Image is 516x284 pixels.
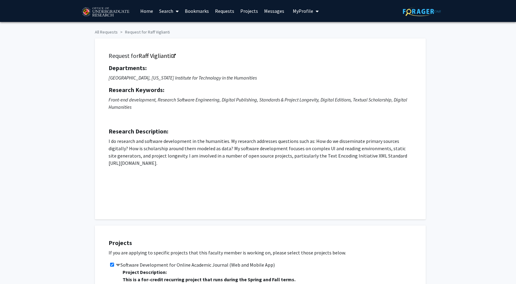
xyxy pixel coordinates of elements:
span: My Profile [293,8,313,14]
strong: Research Description: [109,127,168,135]
iframe: Chat [5,257,26,279]
ol: breadcrumb [95,27,421,35]
p: I do research and software development in the humanities. My research addresses questions such as... [109,137,412,167]
h5: Request for [109,52,412,59]
a: Requests [212,0,237,22]
a: All Requests [95,29,118,35]
a: Projects [237,0,261,22]
li: Request for Raff Viglianti [118,29,170,35]
label: Software Development for Online Academic Journal (Web and Mobile App) [116,261,275,268]
a: Messages [261,0,287,22]
strong: Projects [109,239,132,247]
strong: Departments: [109,64,147,72]
b: Project Description: [123,269,167,275]
p: Front-end development, Research Software Engineering, Digital Publishing, Standards & Project Lon... [109,96,412,111]
a: Opens in a new tab [138,52,175,59]
a: Bookmarks [182,0,212,22]
a: Home [137,0,156,22]
a: Search [156,0,182,22]
p: If you are applying to specific projects that this faculty member is working on, please select th... [109,249,420,256]
i: [GEOGRAPHIC_DATA], [US_STATE] Institute for Technology in the Humanities [109,75,257,81]
strong: This is a for-credit recurring project that runs during the Spring and Fall terms. [123,276,296,282]
strong: Research Keywords: [109,86,164,94]
img: ForagerOne Logo [403,7,441,16]
img: University of Maryland Logo [80,5,131,20]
